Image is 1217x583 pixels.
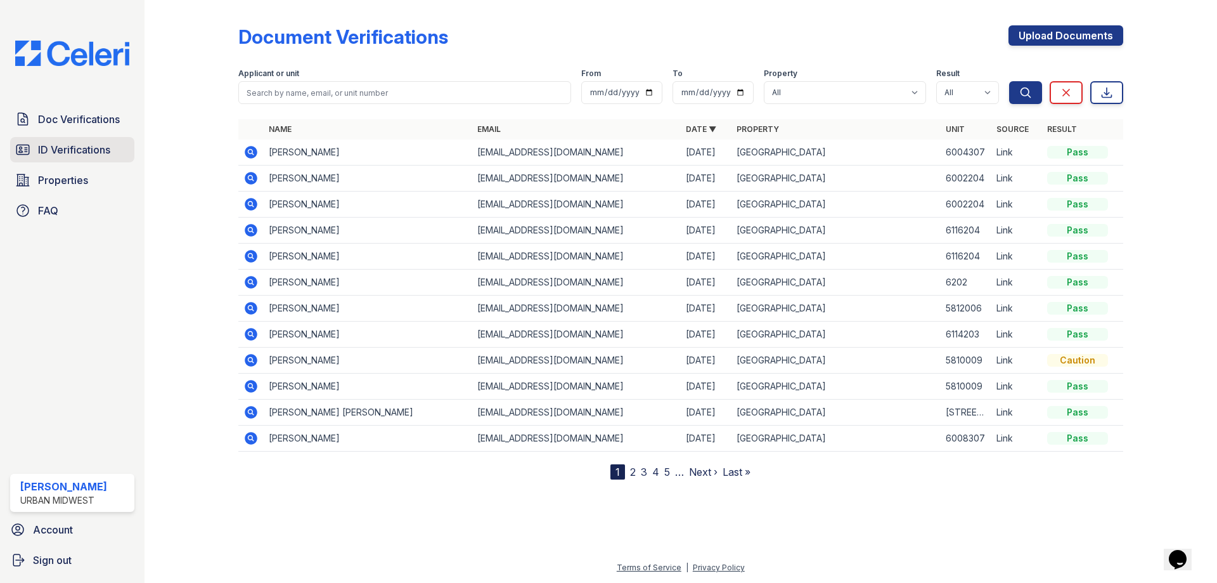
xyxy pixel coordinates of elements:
td: [DATE] [681,322,731,348]
td: Link [991,244,1042,270]
label: From [581,69,601,79]
td: Link [991,400,1042,426]
a: ID Verifications [10,137,134,162]
td: [PERSON_NAME] [264,348,472,374]
td: [GEOGRAPHIC_DATA] [731,322,940,348]
td: [PERSON_NAME] [264,166,472,192]
td: Link [991,218,1042,244]
td: [GEOGRAPHIC_DATA] [731,348,940,374]
td: 6008307 [941,426,991,452]
td: [GEOGRAPHIC_DATA] [731,270,940,296]
a: Date ▼ [686,124,716,134]
td: Link [991,270,1042,296]
label: Result [936,69,960,79]
div: Caution [1047,354,1108,367]
a: Sign out [5,547,139,573]
a: Account [5,517,139,542]
td: 5812006 [941,296,991,322]
div: Pass [1047,406,1108,419]
td: [PERSON_NAME] [264,270,472,296]
td: 5810009 [941,348,991,374]
a: 5 [664,466,670,478]
div: 1 [610,464,625,480]
td: Link [991,140,1042,166]
div: Pass [1047,250,1108,263]
td: [PERSON_NAME] [264,244,472,270]
a: Upload Documents [1008,25,1123,46]
td: [GEOGRAPHIC_DATA] [731,244,940,270]
iframe: chat widget [1164,532,1204,570]
div: Pass [1047,380,1108,393]
td: 5810009 [941,374,991,400]
td: [GEOGRAPHIC_DATA] [731,374,940,400]
td: [PERSON_NAME] [264,218,472,244]
td: 6002204 [941,192,991,218]
a: 4 [652,466,659,478]
div: Pass [1047,146,1108,159]
div: Pass [1047,172,1108,185]
span: ID Verifications [38,142,110,157]
td: [DATE] [681,296,731,322]
td: [DATE] [681,400,731,426]
span: Doc Verifications [38,112,120,127]
td: [EMAIL_ADDRESS][DOMAIN_NAME] [472,218,681,244]
td: [GEOGRAPHIC_DATA] [731,192,940,218]
td: [PERSON_NAME] [264,296,472,322]
a: Property [737,124,779,134]
td: [GEOGRAPHIC_DATA] [731,296,940,322]
img: CE_Logo_Blue-a8612792a0a2168367f1c8372b55b34899dd931a85d93a1a3d3e32e68fde9ad4.png [5,41,139,66]
td: Link [991,426,1042,452]
td: [EMAIL_ADDRESS][DOMAIN_NAME] [472,140,681,166]
td: [PERSON_NAME] [264,140,472,166]
td: [PERSON_NAME] [264,322,472,348]
td: Link [991,348,1042,374]
td: [EMAIL_ADDRESS][DOMAIN_NAME] [472,348,681,374]
td: [EMAIL_ADDRESS][DOMAIN_NAME] [472,192,681,218]
div: Urban Midwest [20,494,107,507]
label: To [673,69,683,79]
td: [PERSON_NAME] [PERSON_NAME] [264,400,472,426]
td: Link [991,166,1042,192]
td: [EMAIL_ADDRESS][DOMAIN_NAME] [472,400,681,426]
td: [DATE] [681,348,731,374]
td: [DATE] [681,140,731,166]
a: Privacy Policy [693,563,745,572]
td: [EMAIL_ADDRESS][DOMAIN_NAME] [472,166,681,192]
td: [EMAIL_ADDRESS][DOMAIN_NAME] [472,244,681,270]
a: Source [996,124,1029,134]
td: [EMAIL_ADDRESS][DOMAIN_NAME] [472,296,681,322]
td: 6114203 [941,322,991,348]
td: 6202 [941,270,991,296]
a: Result [1047,124,1077,134]
td: [EMAIL_ADDRESS][DOMAIN_NAME] [472,426,681,452]
div: Pass [1047,302,1108,315]
a: Doc Verifications [10,107,134,132]
td: [PERSON_NAME] [264,192,472,218]
input: Search by name, email, or unit number [238,81,571,104]
td: [STREET_ADDRESS] [941,400,991,426]
td: [EMAIL_ADDRESS][DOMAIN_NAME] [472,322,681,348]
td: [EMAIL_ADDRESS][DOMAIN_NAME] [472,374,681,400]
a: Next › [689,466,718,478]
span: Account [33,522,73,537]
a: Last » [723,466,750,478]
td: [GEOGRAPHIC_DATA] [731,166,940,192]
div: Pass [1047,198,1108,211]
span: Sign out [33,553,72,568]
td: [PERSON_NAME] [264,374,472,400]
td: [DATE] [681,374,731,400]
div: Pass [1047,432,1108,445]
td: 6116204 [941,244,991,270]
a: Name [269,124,292,134]
td: [DATE] [681,192,731,218]
div: Pass [1047,224,1108,237]
td: 6116204 [941,218,991,244]
span: Properties [38,173,88,188]
div: [PERSON_NAME] [20,479,107,494]
td: Link [991,374,1042,400]
td: [EMAIL_ADDRESS][DOMAIN_NAME] [472,270,681,296]
a: Properties [10,167,134,193]
a: Email [477,124,501,134]
div: Pass [1047,276,1108,289]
